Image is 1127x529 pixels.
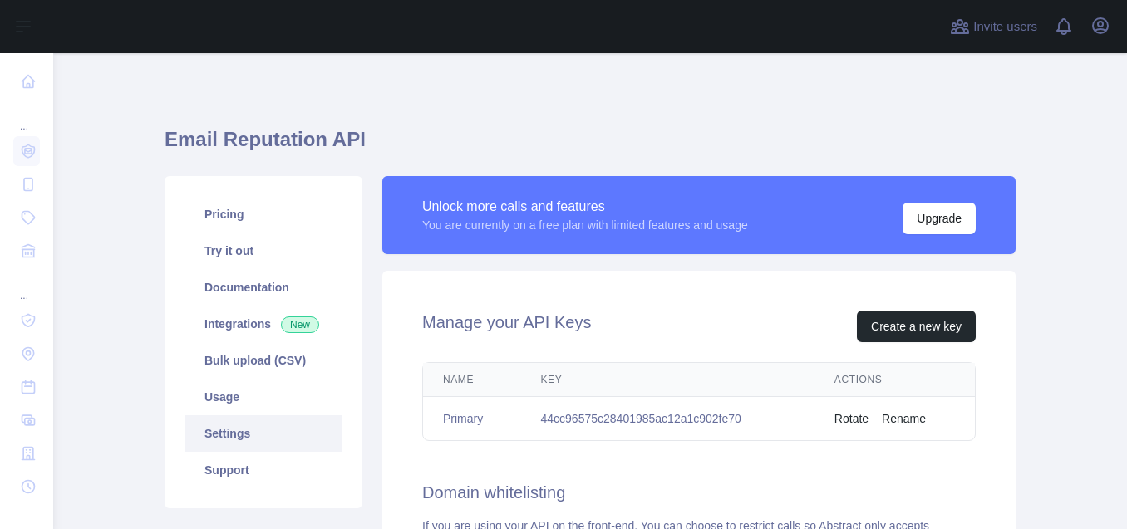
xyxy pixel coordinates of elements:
[834,410,869,427] button: Rotate
[13,100,40,133] div: ...
[185,196,342,233] a: Pricing
[947,13,1041,40] button: Invite users
[185,452,342,488] a: Support
[185,269,342,306] a: Documentation
[814,363,975,397] th: Actions
[422,197,748,217] div: Unlock more calls and features
[521,397,814,441] td: 44cc96575c28401985ac12a1c902fe70
[423,363,521,397] th: Name
[185,379,342,415] a: Usage
[857,311,976,342] button: Create a new key
[521,363,814,397] th: Key
[423,397,521,441] td: Primary
[903,203,976,234] button: Upgrade
[13,269,40,302] div: ...
[422,311,591,342] h2: Manage your API Keys
[185,415,342,452] a: Settings
[185,342,342,379] a: Bulk upload (CSV)
[185,233,342,269] a: Try it out
[165,126,1016,166] h1: Email Reputation API
[422,217,748,233] div: You are currently on a free plan with limited features and usage
[281,316,319,333] span: New
[422,481,976,504] h2: Domain whitelisting
[185,306,342,342] a: Integrations New
[882,410,926,427] button: Rename
[973,17,1037,37] span: Invite users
